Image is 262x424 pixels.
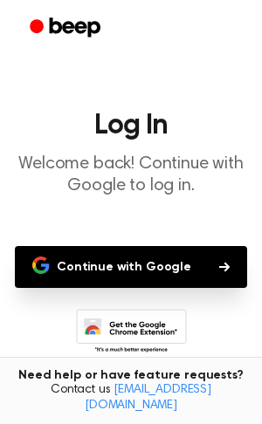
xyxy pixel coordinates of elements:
span: Contact us [10,383,252,414]
a: Beep [17,11,116,45]
a: [EMAIL_ADDRESS][DOMAIN_NAME] [85,384,211,412]
button: Continue with Google [15,246,247,288]
p: Welcome back! Continue with Google to log in. [14,154,248,197]
h1: Log In [14,112,248,140]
